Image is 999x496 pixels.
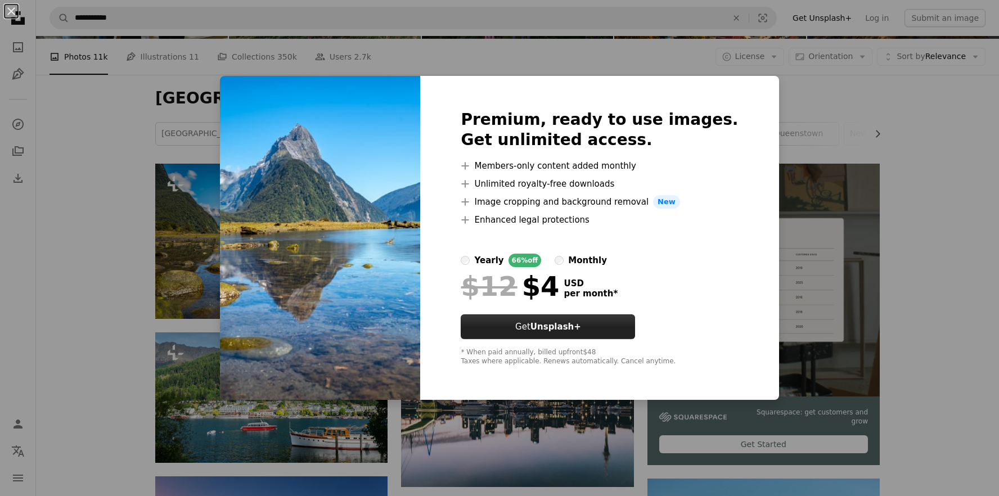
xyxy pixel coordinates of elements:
[564,288,618,299] span: per month *
[461,348,738,366] div: * When paid annually, billed upfront $48 Taxes where applicable. Renews automatically. Cancel any...
[461,272,559,301] div: $4
[461,213,738,227] li: Enhanced legal protections
[461,256,470,265] input: yearly66%off
[461,177,738,191] li: Unlimited royalty-free downloads
[530,322,581,332] strong: Unsplash+
[461,110,738,150] h2: Premium, ready to use images. Get unlimited access.
[555,256,564,265] input: monthly
[461,314,635,339] button: GetUnsplash+
[564,278,618,288] span: USD
[461,272,517,301] span: $12
[508,254,542,267] div: 66% off
[461,195,738,209] li: Image cropping and background removal
[220,76,420,400] img: premium_photo-1661962302792-4b05d3e08513
[568,254,607,267] div: monthly
[653,195,680,209] span: New
[474,254,503,267] div: yearly
[461,159,738,173] li: Members-only content added monthly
